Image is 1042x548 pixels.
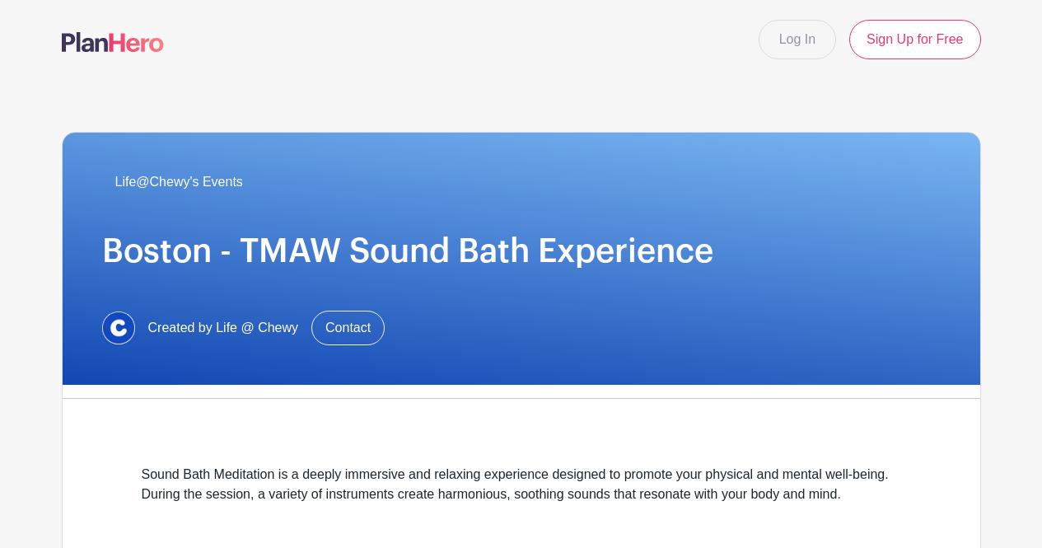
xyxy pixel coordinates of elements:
[115,172,243,192] span: Life@Chewy's Events
[102,311,135,344] img: 1629734264472.jfif
[62,32,164,52] img: logo-507f7623f17ff9eddc593b1ce0a138ce2505c220e1c5a4e2b4648c50719b7d32.svg
[759,20,836,59] a: Log In
[148,318,299,338] span: Created by Life @ Chewy
[102,232,941,271] h1: Boston - TMAW Sound Bath Experience
[311,311,385,345] a: Contact
[142,465,901,524] div: Sound Bath Meditation is a deeply immersive and relaxing experience designed to promote your phys...
[849,20,980,59] a: Sign Up for Free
